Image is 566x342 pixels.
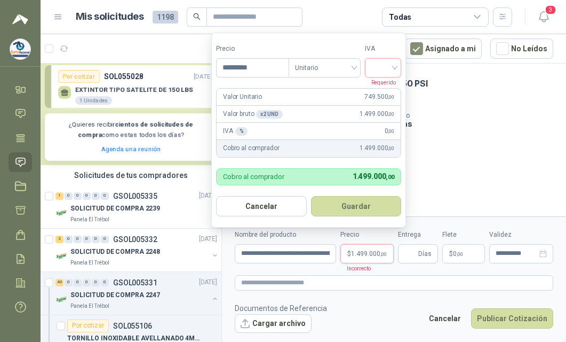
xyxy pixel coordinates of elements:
button: Publicar Cotización [471,308,553,329]
div: 2 [55,236,63,243]
span: ,00 [380,251,387,257]
span: ,00 [457,251,463,257]
div: 0 [65,236,73,243]
div: 0 [101,279,109,286]
div: 0 [101,236,109,243]
span: ,00 [388,111,394,117]
p: Requerido [365,77,396,87]
a: 2 0 0 0 0 0 GSOL005332[DATE] Company LogoSOLICITUD DE COMPRA 2248Panela El Trébol [55,233,219,267]
div: Solicitudes de tus compradores [41,165,221,185]
p: ¿Quieres recibir como estas todos los días? [51,120,211,140]
img: Company Logo [55,207,68,220]
p: Documentos de Referencia [235,302,327,314]
b: cientos de solicitudes de compra [78,121,194,138]
p: IVA [223,126,248,136]
p: [DATE] [199,234,217,244]
div: 1 [55,192,63,200]
label: Precio [340,230,394,240]
span: ,00 [388,94,394,100]
p: $1.499.000,00 [340,244,394,263]
span: search [193,13,201,20]
p: Crédito 30 días [355,119,562,128]
p: Panela El Trébol [70,215,109,224]
div: Todas [389,11,411,23]
span: ,00 [386,174,394,181]
div: % [235,127,248,136]
button: Guardar [311,196,402,216]
div: 0 [65,192,73,200]
div: 0 [92,192,100,200]
p: Incorrecto [340,263,371,273]
p: Panela El Trébol [70,302,109,310]
span: 1.499.000 [353,172,394,181]
div: 0 [83,236,91,243]
p: SOLICITUD DE COMPRA 2239 [70,204,160,214]
span: 3 [545,5,556,15]
label: Nombre del producto [235,230,336,240]
label: Entrega [398,230,438,240]
button: Cargar archivo [235,314,312,333]
button: Cancelar [423,308,467,329]
p: GSOL005332 [113,236,157,243]
span: 0 [453,251,463,257]
p: Valor Unitario [223,92,262,102]
p: SOL055106 [113,322,152,330]
p: SOLICITUD DE COMPRA 2248 [70,247,160,257]
p: GSOL005335 [113,192,157,200]
p: Cobro al comprador [223,173,284,180]
div: 0 [74,236,82,243]
span: 1.499.000 [351,251,387,257]
div: 40 [55,279,63,286]
img: Company Logo [55,250,68,263]
p: Valor bruto [223,109,283,119]
span: 1198 [153,11,178,24]
div: Por cotizar [58,70,100,83]
p: [DATE] [194,72,212,82]
p: $ 0,00 [442,244,485,263]
p: Panela El Trébol [70,259,109,267]
a: Por cotizarSOL055028[DATE] EXTINTOR TIPO SATELITE DE 150 LBS1 Unidades [45,65,217,108]
button: Cancelar [216,196,307,216]
span: $ [449,251,453,257]
span: ,00 [388,145,394,151]
p: Condición de pago [355,112,562,119]
label: Flete [442,230,485,240]
div: 0 [92,236,100,243]
label: Precio [216,44,289,54]
p: GSOL005331 [113,279,157,286]
span: 1.499.000 [360,109,394,119]
span: 1.499.000 [360,143,394,153]
img: Logo peakr [12,13,28,26]
img: Company Logo [10,39,30,59]
div: 0 [92,279,100,286]
span: Días [418,245,432,263]
div: 0 [83,279,91,286]
div: 0 [74,192,82,200]
a: 1 0 0 0 0 0 GSOL005335[DATE] Company LogoSOLICITUD DE COMPRA 2239Panela El Trébol [55,190,219,224]
span: 0 [385,126,394,136]
p: EXTINTOR TIPO SATELITE DE 150 LBS [75,86,193,94]
label: IVA [365,44,401,54]
button: 3 [534,7,553,27]
p: Cobro al comprador [223,143,279,153]
button: Asignado a mi [404,38,482,59]
button: No Leídos [490,38,553,59]
span: Unitario [295,60,354,76]
a: Agenda una reunión [101,145,161,153]
div: 0 [83,192,91,200]
p: VALVULA FLANCH PASO DIRECTO 3" X 150 PSI [235,78,428,89]
label: Validez [489,230,553,240]
div: 0 [65,279,73,286]
span: 749.500 [364,92,394,102]
h1: Mis solicitudes [76,9,144,25]
p: SOLICITUD DE COMPRA 2247 [70,290,160,300]
div: 0 [74,279,82,286]
div: 1 Unidades [75,96,112,105]
p: [DATE] [199,191,217,201]
div: 0 [101,192,109,200]
div: Por cotizar [67,320,109,332]
span: ,00 [388,128,394,134]
div: x 2 UND [256,110,282,119]
p: [DATE] [199,277,217,287]
img: Company Logo [55,293,68,306]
